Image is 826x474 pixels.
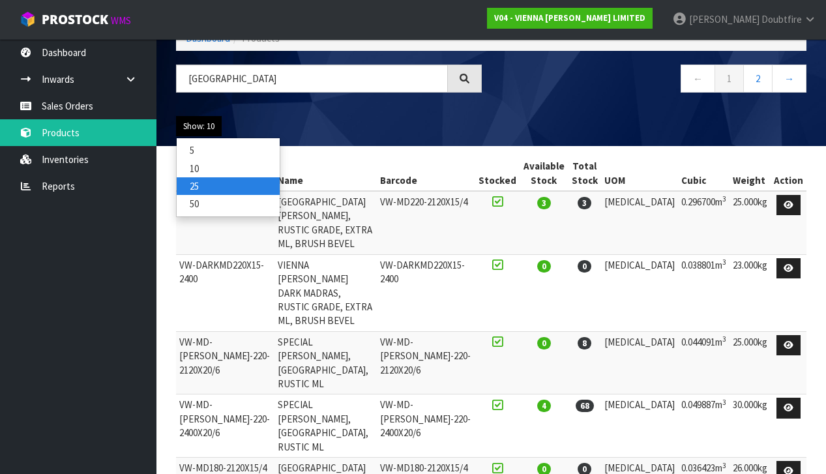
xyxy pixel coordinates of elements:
[689,13,760,25] span: [PERSON_NAME]
[176,65,448,93] input: Search products
[601,331,678,394] td: [MEDICAL_DATA]
[377,394,475,458] td: VW-MD-[PERSON_NAME]-220-2400X20/6
[771,156,806,191] th: Action
[678,156,730,191] th: Cubic
[578,260,591,273] span: 0
[377,254,475,331] td: VW-DARKMD220X15-2400
[274,191,377,254] td: [GEOGRAPHIC_DATA][PERSON_NAME], RUSTIC GRADE, EXTRA ML, BRUSH BEVEL
[274,156,377,191] th: Name
[274,254,377,331] td: VIENNA [PERSON_NAME] DARK MADRAS, RUSTIC GRADE, EXTRA ML, BRUSH BEVEL
[578,337,591,349] span: 8
[576,400,594,412] span: 68
[176,254,274,331] td: VW-DARKMD220X15-2400
[537,197,551,209] span: 3
[537,260,551,273] span: 0
[722,258,726,267] sup: 3
[20,11,36,27] img: cube-alt.png
[377,156,475,191] th: Barcode
[722,334,726,344] sup: 3
[730,254,771,331] td: 23.000kg
[537,400,551,412] span: 4
[578,197,591,209] span: 3
[176,394,274,458] td: VW-MD-[PERSON_NAME]-220-2400X20/6
[42,11,108,28] span: ProStock
[601,156,678,191] th: UOM
[377,331,475,394] td: VW-MD-[PERSON_NAME]-220-2120X20/6
[678,254,730,331] td: 0.038801m
[730,191,771,254] td: 25.000kg
[377,191,475,254] td: VW-MD220-2120X15/4
[678,191,730,254] td: 0.296700m
[274,331,377,394] td: SPECIAL [PERSON_NAME],[GEOGRAPHIC_DATA], RUSTIC ML
[730,394,771,458] td: 30.000kg
[274,394,377,458] td: SPECIAL [PERSON_NAME],[GEOGRAPHIC_DATA], RUSTIC ML
[601,394,678,458] td: [MEDICAL_DATA]
[177,195,280,213] a: 50
[722,194,726,203] sup: 3
[501,65,807,96] nav: Page navigation
[177,141,280,159] a: 5
[772,65,806,93] a: →
[475,156,520,191] th: Stocked
[743,65,773,93] a: 2
[722,398,726,407] sup: 3
[177,177,280,195] a: 25
[537,337,551,349] span: 0
[177,160,280,177] a: 10
[176,331,274,394] td: VW-MD-[PERSON_NAME]-220-2120X20/6
[494,12,645,23] strong: V04 - VIENNA [PERSON_NAME] LIMITED
[520,156,568,191] th: Available Stock
[678,331,730,394] td: 0.044091m
[176,116,222,137] button: Show: 10
[678,394,730,458] td: 0.049887m
[601,254,678,331] td: [MEDICAL_DATA]
[730,331,771,394] td: 25.000kg
[730,156,771,191] th: Weight
[601,191,678,254] td: [MEDICAL_DATA]
[568,156,601,191] th: Total Stock
[761,13,802,25] span: Doubtfire
[715,65,744,93] a: 1
[681,65,715,93] a: ←
[111,14,131,27] small: WMS
[176,191,274,254] td: VW-MD220-2120X15/4
[722,461,726,470] sup: 3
